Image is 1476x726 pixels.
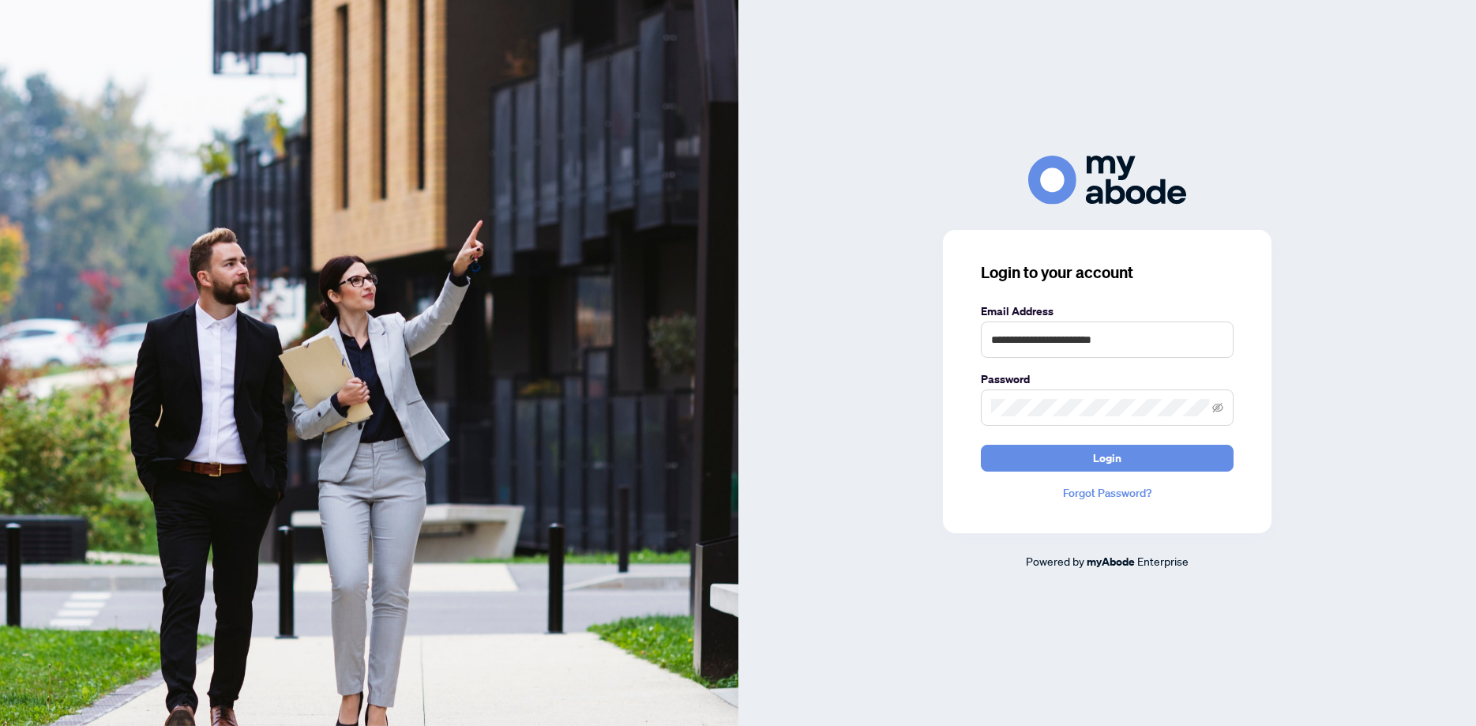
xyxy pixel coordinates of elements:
span: eye-invisible [1212,402,1223,413]
label: Password [981,371,1234,388]
a: myAbode [1087,553,1135,570]
img: ma-logo [1028,156,1186,204]
span: Login [1093,446,1121,471]
label: Email Address [981,303,1234,320]
span: Powered by [1026,554,1084,568]
h3: Login to your account [981,261,1234,284]
span: Enterprise [1137,554,1189,568]
a: Forgot Password? [981,484,1234,502]
button: Login [981,445,1234,472]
